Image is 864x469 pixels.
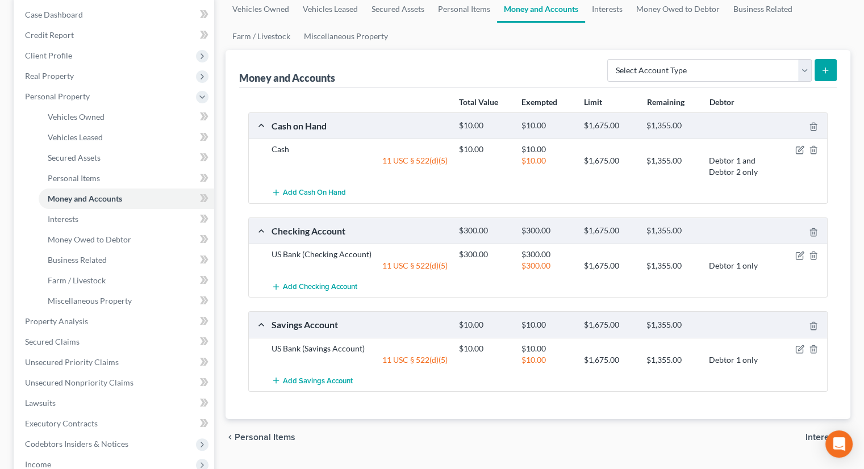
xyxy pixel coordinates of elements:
div: Cash on Hand [266,120,453,132]
span: Interests [805,433,841,442]
a: Miscellaneous Property [39,291,214,311]
div: $10.00 [516,343,578,354]
span: Unsecured Priority Claims [25,357,119,367]
div: $1,675.00 [578,225,641,236]
div: $300.00 [453,249,516,260]
button: Interests chevron_right [805,433,850,442]
span: Personal Property [25,91,90,101]
a: Money and Accounts [39,189,214,209]
strong: Total Value [459,97,498,107]
div: Open Intercom Messenger [825,430,853,458]
div: $1,675.00 [578,120,641,131]
strong: Limit [584,97,602,107]
span: Executory Contracts [25,418,98,428]
strong: Exempted [521,97,557,107]
div: 11 USC § 522(d)(5) [266,354,453,366]
button: Add Savings Account [272,370,353,391]
span: Miscellaneous Property [48,296,132,305]
span: Money and Accounts [48,194,122,203]
a: Case Dashboard [16,5,214,25]
div: $10.00 [453,144,516,155]
div: Cash [266,144,453,155]
div: $10.00 [516,155,578,178]
span: Business Related [48,255,107,265]
span: Vehicles Owned [48,112,105,122]
span: Income [25,459,51,469]
button: chevron_left Personal Items [226,433,295,442]
a: Unsecured Nonpriority Claims [16,372,214,393]
span: Add Checking Account [283,282,357,291]
span: Lawsuits [25,398,56,408]
div: $300.00 [453,225,516,236]
div: Debtor 1 and Debtor 2 only [703,155,766,178]
a: Farm / Livestock [39,270,214,291]
div: $1,355.00 [641,354,703,366]
div: Debtor 1 only [703,354,766,366]
span: Unsecured Nonpriority Claims [25,378,133,387]
a: Unsecured Priority Claims [16,352,214,372]
a: Credit Report [16,25,214,45]
div: Money and Accounts [239,71,335,85]
div: $1,355.00 [641,225,703,236]
span: Money Owed to Debtor [48,235,131,244]
span: Case Dashboard [25,10,83,19]
span: Secured Claims [25,337,80,346]
a: Vehicles Leased [39,127,214,148]
span: Farm / Livestock [48,275,106,285]
span: Codebtors Insiders & Notices [25,439,128,449]
div: US Bank (Checking Account) [266,249,453,260]
div: Debtor 1 only [703,260,766,271]
button: Add Checking Account [272,276,357,297]
span: Property Analysis [25,316,88,326]
span: Add Savings Account [283,376,353,385]
a: Personal Items [39,168,214,189]
span: Secured Assets [48,153,101,162]
span: Real Property [25,71,74,81]
span: Add Cash on Hand [283,189,346,198]
div: Checking Account [266,225,453,237]
a: Business Related [39,250,214,270]
div: $1,675.00 [578,354,641,366]
div: $300.00 [516,249,578,260]
div: $10.00 [453,320,516,330]
a: Property Analysis [16,311,214,332]
span: Interests [48,214,78,224]
i: chevron_left [226,433,235,442]
a: Vehicles Owned [39,107,214,127]
span: Personal Items [48,173,100,183]
div: $1,355.00 [641,260,703,271]
div: 11 USC § 522(d)(5) [266,155,453,178]
a: Interests [39,209,214,229]
div: $10.00 [516,354,578,366]
div: $1,675.00 [578,320,641,330]
div: $10.00 [453,120,516,131]
span: Client Profile [25,51,72,60]
div: $10.00 [516,144,578,155]
div: $10.00 [516,320,578,330]
div: Savings Account [266,319,453,330]
strong: Debtor [709,97,734,107]
div: $10.00 [453,343,516,354]
span: Vehicles Leased [48,132,103,142]
div: $1,675.00 [578,155,641,178]
div: $300.00 [516,260,578,271]
div: US Bank (Savings Account) [266,343,453,354]
a: Secured Claims [16,332,214,352]
span: Personal Items [235,433,295,442]
div: 11 USC § 522(d)(5) [266,260,453,271]
div: $300.00 [516,225,578,236]
div: $1,355.00 [641,155,703,178]
a: Money Owed to Debtor [39,229,214,250]
a: Lawsuits [16,393,214,413]
span: Credit Report [25,30,74,40]
div: $1,355.00 [641,320,703,330]
button: Add Cash on Hand [272,182,346,203]
a: Secured Assets [39,148,214,168]
div: $1,675.00 [578,260,641,271]
a: Farm / Livestock [226,23,297,50]
div: $1,355.00 [641,120,703,131]
strong: Remaining [646,97,684,107]
div: $10.00 [516,120,578,131]
a: Executory Contracts [16,413,214,434]
a: Miscellaneous Property [297,23,395,50]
